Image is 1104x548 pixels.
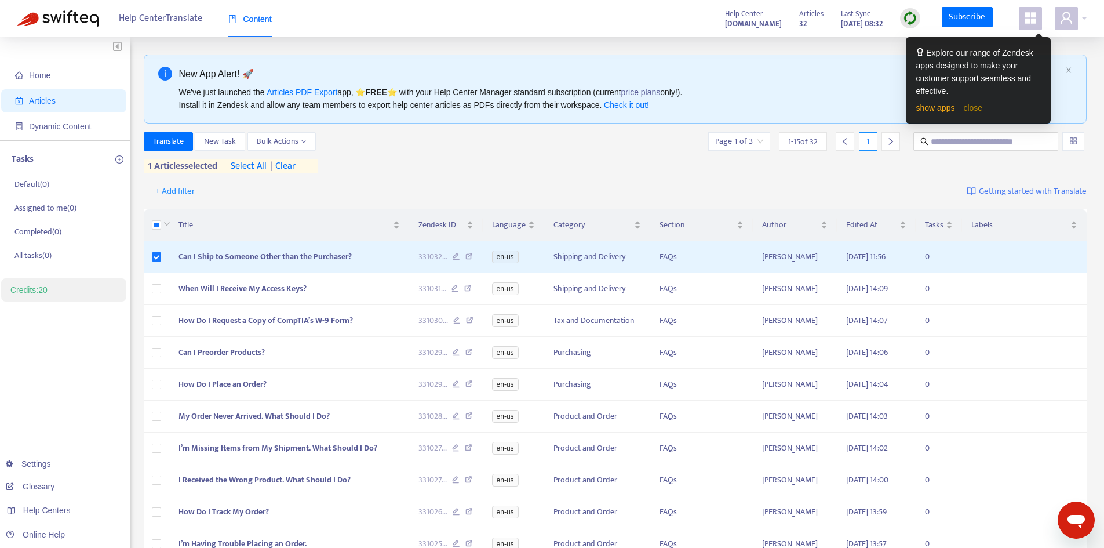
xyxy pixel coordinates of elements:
a: Articles PDF Export [267,88,337,97]
span: Articles [29,96,56,106]
td: [PERSON_NAME] [753,401,837,433]
a: Online Help [6,530,65,539]
span: search [920,137,928,146]
td: FAQs [650,337,753,369]
span: Section [660,219,734,231]
span: 331031 ... [418,282,446,295]
span: 331027 ... [418,474,447,487]
span: How Do I Place an Order? [178,378,267,391]
span: [DATE] 11:56 [846,250,886,263]
span: Labels [971,219,1068,231]
span: home [15,71,23,79]
span: right [887,137,895,146]
img: image-link [967,187,976,196]
span: Home [29,71,50,80]
span: en-us [492,251,519,263]
span: [DATE] 14:06 [846,346,888,359]
td: Purchasing [544,369,651,401]
span: en-us [492,506,519,518]
td: 0 [916,241,962,273]
div: 1 [859,132,877,151]
th: Tasks [916,209,962,241]
span: [DATE] 14:04 [846,378,888,391]
span: [DATE] 14:02 [846,441,888,455]
th: Section [650,209,753,241]
td: [PERSON_NAME] [753,464,837,496]
span: [DATE] 14:09 [846,282,888,295]
span: I’m Missing Items from My Shipment. What Should I Do? [178,441,377,455]
td: [PERSON_NAME] [753,241,837,273]
span: Language [492,219,526,231]
span: [DATE] 14:07 [846,314,888,327]
th: Language [483,209,544,241]
span: How Do I Request a Copy of CompTIA’s W-9 Form? [178,314,353,327]
td: 0 [916,369,962,401]
button: Translate [144,132,193,151]
a: show apps [916,103,955,112]
th: Zendesk ID [409,209,483,241]
td: [PERSON_NAME] [753,305,837,337]
span: [DATE] 13:59 [846,505,887,518]
button: + Add filter [147,182,204,201]
span: Help Center Translate [119,8,202,30]
button: Bulk Actionsdown [247,132,316,151]
span: 331029 ... [418,378,447,391]
span: Articles [799,8,824,20]
span: 331029 ... [418,346,447,359]
span: [DATE] 14:03 [846,409,888,423]
span: Help Centers [23,506,71,515]
th: Author [753,209,837,241]
span: 331032 ... [418,251,447,263]
td: 0 [916,464,962,496]
td: Product and Order [544,433,651,464]
iframe: Button to launch messaging window, conversation in progress [1058,502,1095,539]
p: Completed ( 0 ) [14,226,61,238]
span: en-us [492,346,519,359]
span: Content [228,14,272,24]
p: Tasks [12,153,34,166]
th: Title [169,209,409,241]
td: [PERSON_NAME] [753,369,837,401]
span: en-us [492,314,519,327]
th: Category [544,209,651,241]
span: 331028 ... [418,410,447,423]
td: 0 [916,337,962,369]
td: Product and Order [544,401,651,433]
span: en-us [492,442,519,455]
span: down [163,220,170,227]
span: 1 articles selected [144,159,218,173]
td: FAQs [650,273,753,305]
span: close [1065,67,1072,74]
span: New Task [204,135,236,148]
span: 331027 ... [418,442,447,455]
td: FAQs [650,496,753,528]
img: sync.dc5367851b00ba804db3.png [903,11,917,26]
td: 0 [916,433,962,464]
th: Labels [962,209,1087,241]
td: Product and Order [544,496,651,528]
span: Bulk Actions [257,135,307,148]
td: Product and Order [544,464,651,496]
span: How Do I Track My Order? [178,505,269,518]
span: Category [553,219,632,231]
span: 1 - 15 of 32 [788,136,818,148]
span: book [228,15,236,23]
td: 0 [916,496,962,528]
span: Edited At [846,219,897,231]
span: en-us [492,378,519,391]
span: 331030 ... [418,314,448,327]
span: Title [178,219,391,231]
td: Tax and Documentation [544,305,651,337]
img: Swifteq [17,10,99,27]
span: When Will I Receive My Access Keys? [178,282,307,295]
span: Dynamic Content [29,122,91,131]
button: New Task [195,132,245,151]
td: 0 [916,401,962,433]
span: + Add filter [155,184,195,198]
span: Author [762,219,818,231]
p: All tasks ( 0 ) [14,249,52,262]
span: I Received the Wrong Product. What Should I Do? [178,473,351,487]
span: en-us [492,410,519,423]
span: clear [267,159,296,173]
strong: [DATE] 08:32 [841,17,883,30]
